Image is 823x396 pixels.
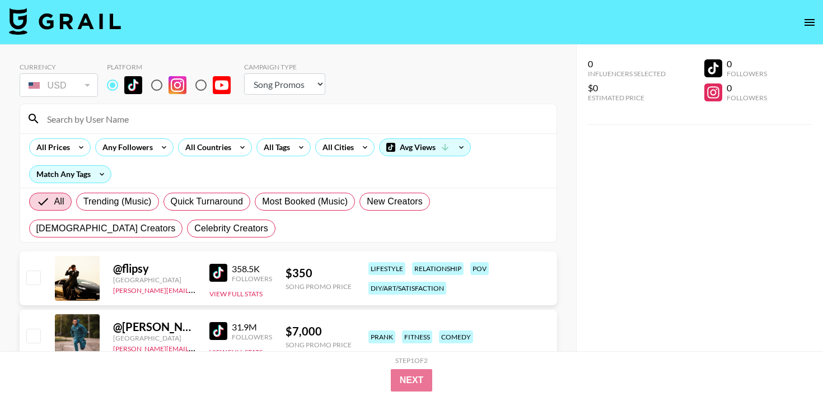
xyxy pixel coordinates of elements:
div: [GEOGRAPHIC_DATA] [113,334,196,342]
div: 0 [588,58,666,69]
div: Step 1 of 2 [395,356,428,365]
div: Currency is locked to USD [20,71,98,99]
img: Grail Talent [9,8,121,35]
div: @ flipsy [113,262,196,276]
div: Platform [107,63,240,71]
div: $ 7,000 [286,324,352,338]
a: [PERSON_NAME][EMAIL_ADDRESS][DOMAIN_NAME] [113,342,279,353]
div: 358.5K [232,263,272,274]
div: All Countries [179,139,233,156]
span: Trending (Music) [83,195,152,208]
div: Any Followers [96,139,155,156]
a: [PERSON_NAME][EMAIL_ADDRESS][DOMAIN_NAME] [113,284,279,295]
div: 0 [727,58,767,69]
img: Instagram [169,76,186,94]
span: [DEMOGRAPHIC_DATA] Creators [36,222,176,235]
div: Song Promo Price [286,282,352,291]
img: YouTube [213,76,231,94]
div: Followers [232,333,272,341]
span: Quick Turnaround [171,195,244,208]
button: Next [391,369,433,392]
div: Avg Views [380,139,470,156]
div: $0 [588,82,666,94]
span: Celebrity Creators [194,222,268,235]
span: All [54,195,64,208]
div: Currency [20,63,98,71]
div: All Tags [257,139,292,156]
img: TikTok [209,264,227,282]
div: Followers [727,94,767,102]
div: Estimated Price [588,94,666,102]
div: diy/art/satisfaction [368,282,446,295]
span: New Creators [367,195,423,208]
div: prank [368,330,395,343]
div: Song Promo Price [286,341,352,349]
div: lifestyle [368,262,405,275]
button: open drawer [798,11,821,34]
div: $ 350 [286,266,352,280]
div: Followers [727,69,767,78]
div: [GEOGRAPHIC_DATA] [113,276,196,284]
div: relationship [412,262,464,275]
span: Most Booked (Music) [262,195,348,208]
div: pov [470,262,489,275]
div: USD [22,76,96,95]
div: comedy [439,330,473,343]
div: @ [PERSON_NAME].[PERSON_NAME] [113,320,196,334]
div: Followers [232,274,272,283]
img: TikTok [124,76,142,94]
button: View Full Stats [209,290,263,298]
iframe: Drift Widget Chat Controller [767,340,810,383]
button: View Full Stats [209,348,263,356]
div: 31.9M [232,322,272,333]
div: All Prices [30,139,72,156]
input: Search by User Name [40,110,550,128]
div: fitness [402,330,432,343]
div: 0 [727,82,767,94]
img: TikTok [209,322,227,340]
div: Match Any Tags [30,166,111,183]
div: All Cities [316,139,356,156]
div: Campaign Type [244,63,325,71]
div: Influencers Selected [588,69,666,78]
